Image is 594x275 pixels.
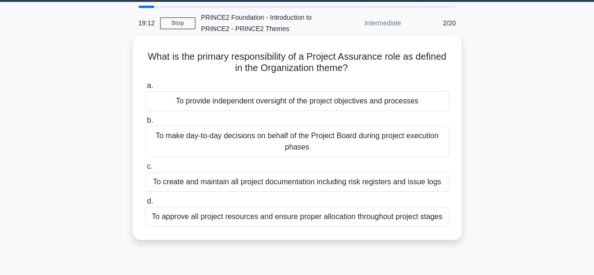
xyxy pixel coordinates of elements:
[145,91,449,111] div: To provide independent oversight of the project objectives and processes
[147,162,153,170] span: c.
[147,116,153,124] span: b.
[144,51,450,74] h5: What is the primary responsibility of a Project Assurance role as defined in the Organization theme?
[195,8,324,38] div: PRINCE2 Foundation - Introduction to PRINCE2 - PRINCE2 Themes
[133,14,160,32] div: 19:12
[147,81,153,89] span: a.
[160,17,195,29] a: Stop
[145,207,449,227] div: To approve all project resources and ensure proper allocation throughout project stages
[145,172,449,192] div: To create and maintain all project documentation including risk registers and issue logs
[145,126,449,157] div: To make day-to-day decisions on behalf of the Project Board during project execution phases
[407,14,462,32] div: 2/20
[324,14,407,32] div: Intermediate
[147,197,153,205] span: d.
